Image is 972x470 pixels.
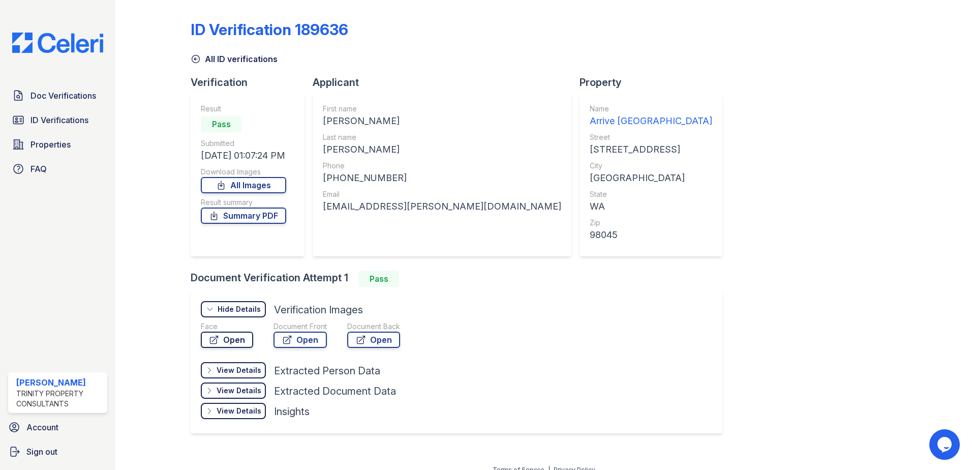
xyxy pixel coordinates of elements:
div: Extracted Document Data [274,384,396,398]
a: All Images [201,177,286,193]
span: FAQ [31,163,47,175]
div: Face [201,321,253,332]
div: [PHONE_NUMBER] [323,171,561,185]
a: Sign out [4,442,111,462]
div: Pass [358,271,399,287]
span: ID Verifications [31,114,88,126]
div: Property [580,75,731,90]
div: [PERSON_NAME] [16,376,103,389]
div: Document Verification Attempt 1 [191,271,731,287]
div: City [590,161,712,171]
div: Pass [201,116,241,132]
a: All ID verifications [191,53,278,65]
div: Result [201,104,286,114]
div: Applicant [313,75,580,90]
a: Account [4,417,111,437]
div: [PERSON_NAME] [323,142,561,157]
a: Open [274,332,327,348]
div: First name [323,104,561,114]
div: ID Verification 189636 [191,20,348,39]
div: Phone [323,161,561,171]
a: Open [201,332,253,348]
div: [DATE] 01:07:24 PM [201,149,286,163]
div: Extracted Person Data [274,364,380,378]
div: View Details [217,365,261,375]
div: Name [590,104,712,114]
span: Doc Verifications [31,90,96,102]
div: View Details [217,386,261,396]
div: Hide Details [218,304,261,314]
div: Verification [191,75,313,90]
div: Verification Images [274,303,363,317]
div: Trinity Property Consultants [16,389,103,409]
div: Zip [590,218,712,228]
iframe: chat widget [929,429,962,460]
div: WA [590,199,712,214]
span: Account [26,421,58,433]
div: Last name [323,132,561,142]
div: Email [323,189,561,199]
a: ID Verifications [8,110,107,130]
a: Doc Verifications [8,85,107,106]
div: [STREET_ADDRESS] [590,142,712,157]
img: CE_Logo_Blue-a8612792a0a2168367f1c8372b55b34899dd931a85d93a1a3d3e32e68fde9ad4.png [4,33,111,53]
div: State [590,189,712,199]
a: Name Arrive [GEOGRAPHIC_DATA] [590,104,712,128]
div: Submitted [201,138,286,149]
div: Document Back [347,321,400,332]
span: Properties [31,138,71,151]
div: Result summary [201,197,286,208]
div: [EMAIL_ADDRESS][PERSON_NAME][DOMAIN_NAME] [323,199,561,214]
div: Document Front [274,321,327,332]
span: Sign out [26,446,57,458]
div: Arrive [GEOGRAPHIC_DATA] [590,114,712,128]
a: Summary PDF [201,208,286,224]
div: [PERSON_NAME] [323,114,561,128]
div: Insights [274,404,310,419]
div: 98045 [590,228,712,242]
a: Open [347,332,400,348]
div: [GEOGRAPHIC_DATA] [590,171,712,185]
a: Properties [8,134,107,155]
div: View Details [217,406,261,416]
div: Street [590,132,712,142]
div: Download Images [201,167,286,177]
a: FAQ [8,159,107,179]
